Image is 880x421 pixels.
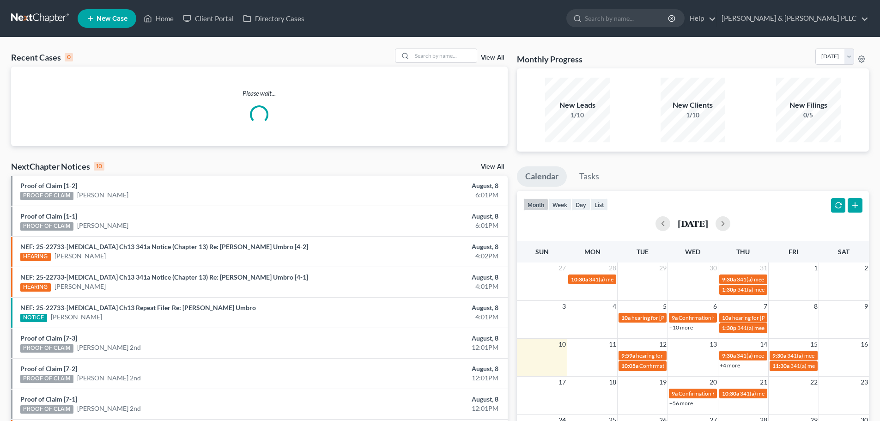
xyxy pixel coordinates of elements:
div: 10 [94,162,104,171]
a: Help [685,10,716,27]
button: week [548,198,571,211]
span: Confirmation hearing for [PERSON_NAME] [679,314,783,321]
span: 10:30a [571,276,588,283]
div: NOTICE [20,314,47,322]
span: Mon [584,248,601,256]
span: 17 [558,377,567,388]
span: 9 [863,301,869,312]
div: 1/10 [661,110,725,120]
div: 6:01PM [345,221,498,230]
span: 9a [672,390,678,397]
span: 7 [763,301,768,312]
div: New Filings [776,100,841,110]
span: 10a [621,314,631,321]
div: New Clients [661,100,725,110]
a: Directory Cases [238,10,309,27]
div: HEARING [20,283,51,292]
span: 1:30p [722,286,736,293]
div: August, 8 [345,334,498,343]
div: PROOF OF CLAIM [20,192,73,200]
div: 6:01PM [345,190,498,200]
a: NEF: 25-22733-[MEDICAL_DATA] Ch13 341a Notice (Chapter 13) Re: [PERSON_NAME] Umbro [4-2] [20,243,308,250]
span: 1 [813,262,819,274]
a: Proof of Claim [7-3] [20,334,77,342]
div: 4:01PM [345,282,498,291]
div: August, 8 [345,364,498,373]
div: PROOF OF CLAIM [20,222,73,231]
span: 11 [608,339,617,350]
div: 12:01PM [345,373,498,383]
a: Tasks [571,166,607,187]
div: 1/10 [545,110,610,120]
div: August, 8 [345,395,498,404]
span: 31 [759,262,768,274]
div: August, 8 [345,181,498,190]
div: New Leads [545,100,610,110]
a: Client Portal [178,10,238,27]
span: 9a [672,314,678,321]
span: 29 [658,262,668,274]
span: 19 [658,377,668,388]
span: 341(a) meeting for [PERSON_NAME] & [PERSON_NAME] [737,352,875,359]
span: Confirmation Hearing for [PERSON_NAME] [679,390,784,397]
h2: [DATE] [678,219,708,228]
a: +4 more [720,362,740,369]
span: 341(a) meeting for [PERSON_NAME] [787,352,876,359]
div: 4:01PM [345,312,498,322]
a: +10 more [669,324,693,331]
span: Thu [736,248,750,256]
span: 6 [712,301,718,312]
div: 12:01PM [345,343,498,352]
div: 0 [65,53,73,61]
span: hearing for [PERSON_NAME] and [PERSON_NAME] [636,352,762,359]
span: 15 [809,339,819,350]
span: Sun [535,248,549,256]
span: Fri [789,248,798,256]
a: [PERSON_NAME] [55,282,106,291]
div: August, 8 [345,212,498,221]
span: 10 [558,339,567,350]
span: 9:30a [772,352,786,359]
span: New Case [97,15,127,22]
p: Please wait... [11,89,508,98]
span: Confirmation hearing for [PERSON_NAME] [639,362,744,369]
span: 341(a) meeting for [PERSON_NAME] [737,286,826,293]
span: 10a [722,314,731,321]
span: 27 [558,262,567,274]
span: 9:30a [722,276,736,283]
span: 20 [709,377,718,388]
span: 16 [860,339,869,350]
a: [PERSON_NAME] & [PERSON_NAME] PLLC [717,10,868,27]
a: [PERSON_NAME] 2nd [77,373,141,383]
span: hearing for [PERSON_NAME] and [PERSON_NAME] [631,314,757,321]
a: Calendar [517,166,567,187]
span: Sat [838,248,850,256]
div: Recent Cases [11,52,73,63]
span: Wed [685,248,700,256]
span: 22 [809,377,819,388]
h3: Monthly Progress [517,54,583,65]
span: 341(a) meeting for [PERSON_NAME] [589,276,678,283]
span: 9:59a [621,352,635,359]
span: 341(a) meeting for [PERSON_NAME] [737,276,826,283]
div: PROOF OF CLAIM [20,344,73,353]
span: Tue [637,248,649,256]
a: [PERSON_NAME] 2nd [77,404,141,413]
span: 8 [813,301,819,312]
input: Search by name... [585,10,669,27]
a: [PERSON_NAME] [77,190,128,200]
div: 0/5 [776,110,841,120]
div: PROOF OF CLAIM [20,375,73,383]
span: 28 [608,262,617,274]
a: View All [481,55,504,61]
button: list [590,198,608,211]
span: 18 [608,377,617,388]
span: 13 [709,339,718,350]
span: 5 [662,301,668,312]
div: August, 8 [345,303,498,312]
span: hearing for [PERSON_NAME] [732,314,803,321]
div: NextChapter Notices [11,161,104,172]
a: +56 more [669,400,693,407]
a: [PERSON_NAME] [55,251,106,261]
a: Home [139,10,178,27]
